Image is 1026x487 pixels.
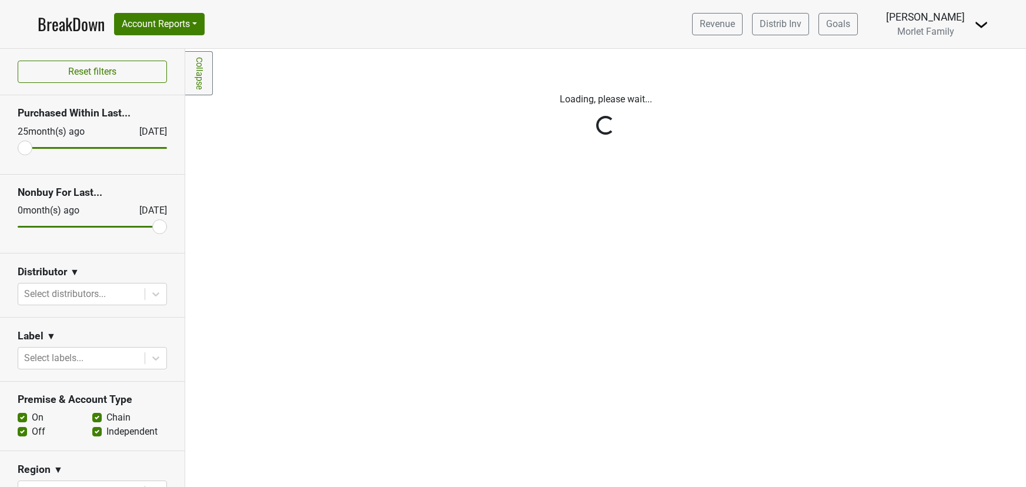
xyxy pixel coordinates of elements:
[692,13,743,35] a: Revenue
[886,9,965,25] div: [PERSON_NAME]
[185,51,213,95] a: Collapse
[38,12,105,36] a: BreakDown
[818,13,858,35] a: Goals
[279,92,932,106] p: Loading, please wait...
[897,26,954,37] span: Morlet Family
[114,13,205,35] button: Account Reports
[974,18,988,32] img: Dropdown Menu
[752,13,809,35] a: Distrib Inv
